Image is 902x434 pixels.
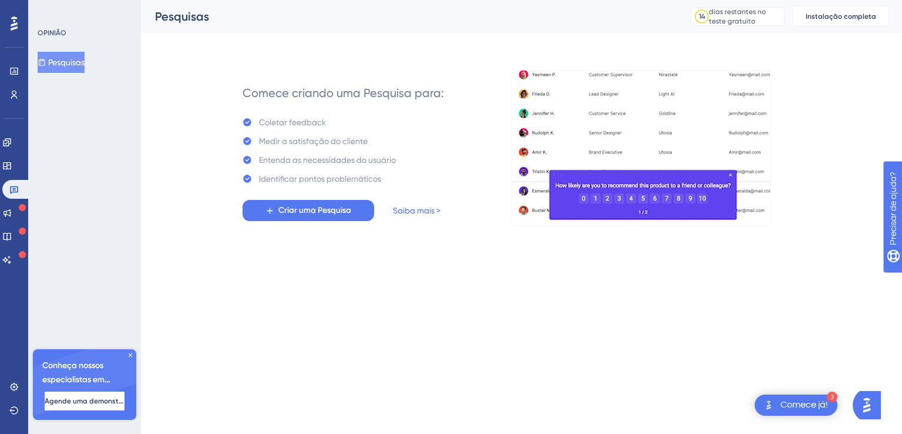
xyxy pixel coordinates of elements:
[699,12,705,21] font: 14
[243,200,374,221] button: Criar uma Pesquisa
[278,205,351,215] font: Criar uma Pesquisa
[794,7,888,26] button: Instalação completa
[48,58,85,67] font: Pesquisas
[762,398,776,412] img: imagem-do-lançador-texto-alternativo
[393,206,440,215] font: Saiba mais >
[38,52,85,73] button: Pesquisas
[243,86,444,100] font: Comece criando uma Pesquisa para:
[830,394,834,400] font: 3
[259,174,381,183] font: Identificar pontos problemáticos
[755,395,837,416] div: Abra a lista de verificação Comece!, módulos restantes: 3
[45,397,139,405] font: Agende uma demonstração
[393,203,440,218] a: Saiba mais >
[42,360,110,399] font: Conheça nossos especialistas em integração 🎧
[780,400,828,409] font: Comece já!
[709,8,766,25] font: dias restantes no teste gratuito
[259,118,326,127] font: Coletar feedback
[155,9,209,24] font: Pesquisas
[45,392,124,410] button: Agende uma demonstração
[259,155,396,165] font: Entenda as necessidades do usuário
[38,29,66,37] font: OPINIÃO
[511,70,771,226] img: b81bf5b5c10d0e3e90f664060979471a.gif
[806,12,876,21] font: Instalação completa
[28,5,101,14] font: Precisar de ajuda?
[259,136,368,146] font: Medir a satisfação do cliente
[853,388,888,423] iframe: Iniciador do Assistente de IA do UserGuiding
